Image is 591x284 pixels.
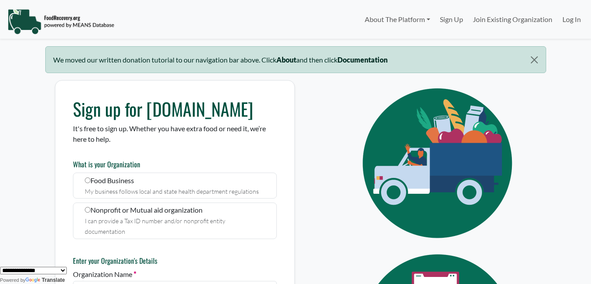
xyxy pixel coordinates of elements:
[7,8,114,35] img: NavigationLogo_FoodRecovery-91c16205cd0af1ed486a0f1a7774a6544ea792ac00100771e7dd3ec7c0e58e41.png
[73,160,277,169] h6: What is your Organization
[73,98,277,119] h1: Sign up for [DOMAIN_NAME]
[337,55,388,64] b: Documentation
[359,11,435,28] a: About The Platform
[523,47,545,73] button: Close
[73,173,277,199] label: Food Business
[435,11,468,28] a: Sign Up
[558,11,586,28] a: Log In
[25,277,42,284] img: Google Translate
[73,123,277,144] p: It's free to sign up. Whether you have extra food or need it, we’re here to help.
[25,277,65,283] a: Translate
[85,188,259,195] small: My business follows local and state health department regulations
[85,217,225,235] small: I can provide a Tax ID number and/or nonprofit entity documentation
[73,203,277,239] label: Nonprofit or Mutual aid organization
[85,207,91,213] input: Nonprofit or Mutual aid organization I can provide a Tax ID number and/or nonprofit entity docume...
[276,55,296,64] b: About
[85,177,91,183] input: Food Business My business follows local and state health department regulations
[73,257,277,265] h6: Enter your Organization's Details
[468,11,557,28] a: Join Existing Organization
[343,80,536,246] img: Eye Icon
[45,46,546,73] div: We moved our written donation tutorial to our navigation bar above. Click and then click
